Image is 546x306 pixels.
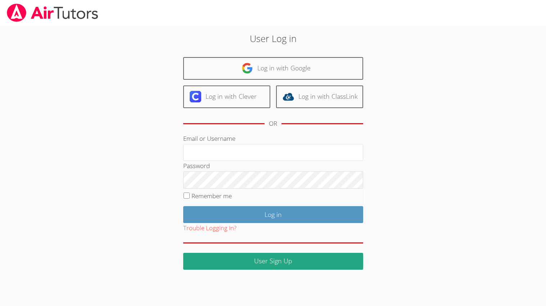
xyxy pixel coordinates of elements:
img: classlink-logo-d6bb404cc1216ec64c9a2012d9dc4662098be43eaf13dc465df04b49fa7ab582.svg [283,91,294,102]
img: airtutors_banner-c4298cdbf04f3fff15de1276eac7730deb9818008684d7c2e4769d2f7ddbe033.png [6,4,99,22]
label: Password [183,162,210,170]
a: Log in with Clever [183,85,270,108]
a: User Sign Up [183,253,363,270]
h2: User Log in [126,32,420,45]
label: Email or Username [183,134,235,143]
img: clever-logo-6eab21bc6e7a338710f1a6ff85c0baf02591cd810cc4098c63d3a4b26e2feb20.svg [190,91,201,102]
div: OR [269,119,277,129]
img: google-logo-50288ca7cdecda66e5e0955fdab243c47b7ad437acaf1139b6f446037453330a.svg [242,62,253,74]
a: Log in with Google [183,57,363,80]
label: Remember me [191,192,232,200]
button: Trouble Logging In? [183,223,236,233]
a: Log in with ClassLink [276,85,363,108]
input: Log in [183,206,363,223]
